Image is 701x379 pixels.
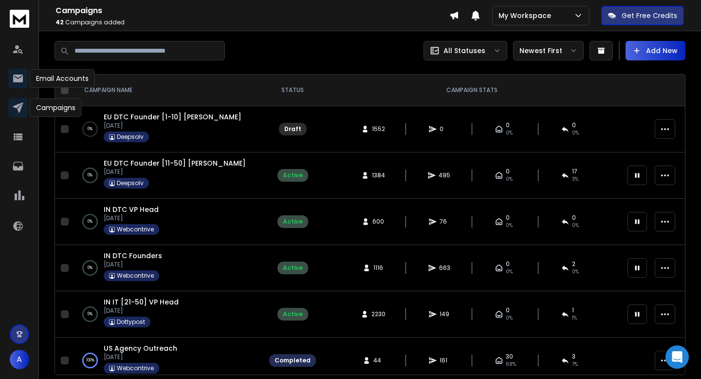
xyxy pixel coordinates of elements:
button: Get Free Credits [601,6,684,25]
p: [DATE] [104,261,162,268]
a: IN DTC VP Head [104,205,159,214]
p: Dottypost [117,318,145,326]
span: 3 [572,353,575,360]
p: 0 % [88,217,92,227]
th: CAMPAIGN NAME [73,75,263,106]
p: My Workspace [498,11,555,20]
span: 0 [440,125,449,133]
a: EU DTC Founder [11-50] [PERSON_NAME] [104,158,246,168]
div: Active [283,310,303,318]
p: Campaigns added [55,19,449,26]
p: 0 % [88,171,92,180]
div: Campaigns [30,98,82,117]
span: 1552 [372,125,385,133]
span: 3 % [572,175,578,183]
span: 0 [572,214,576,222]
a: IN IT [21-50] VP Head [104,297,179,307]
span: 17 [572,168,577,175]
th: STATUS [263,75,322,106]
span: 663 [439,264,450,272]
td: 0%IN DTC VP Head[DATE]Webcontrive [73,199,263,245]
p: [DATE] [104,122,241,130]
p: Get Free Credits [622,11,677,20]
span: 44 [373,357,383,364]
button: A [10,350,29,369]
span: 0 % [506,222,513,229]
p: [DATE] [104,168,246,176]
p: Deepsolv [117,179,144,187]
a: IN DTC Founders [104,251,162,261]
div: Active [283,218,303,226]
span: 0 [506,214,510,222]
div: Email Accounts [30,69,95,88]
div: Completed [275,357,311,364]
span: 30 [506,353,513,360]
span: 1116 [373,264,383,272]
div: Draft [284,125,301,133]
span: 0 % [572,222,579,229]
span: 2230 [371,310,386,318]
p: [DATE] [104,353,177,361]
div: Active [283,264,303,272]
span: 7 % [572,360,578,368]
a: EU DTC Founder [1-10] [PERSON_NAME] [104,112,241,122]
p: Webcontrive [117,272,154,280]
td: 0%EU DTC Founder [11-50] [PERSON_NAME][DATE]Deepsolv [73,152,263,199]
span: 0 % [572,268,579,276]
th: CAMPAIGN STATS [322,75,622,106]
td: 0%IN DTC Founders[DATE]Webcontrive [73,245,263,291]
p: [DATE] [104,214,159,222]
span: 149 [440,310,449,318]
p: 0 % [88,309,92,319]
span: 0 [506,121,510,129]
span: 2 [572,260,575,268]
p: Deepsolv [117,133,144,141]
button: Add New [626,41,685,60]
p: 0 % [88,124,92,134]
span: 42 [55,18,64,26]
div: Active [283,171,303,179]
span: 161 [440,357,449,364]
p: 100 % [86,356,94,365]
span: 0 [506,306,510,314]
p: 0 % [88,263,92,273]
button: Newest First [513,41,584,60]
td: 0%EU DTC Founder [1-10] [PERSON_NAME][DATE]Deepsolv [73,106,263,152]
span: 68 % [506,360,516,368]
p: Webcontrive [117,226,154,233]
p: [DATE] [104,307,179,315]
span: 0 % [506,175,513,183]
p: All Statuses [443,46,485,56]
span: 0 [506,260,510,268]
span: 1 [572,306,574,314]
span: 0 [572,121,576,129]
span: 0 % [506,314,513,322]
td: 0%IN IT [21-50] VP Head[DATE]Dottypost [73,291,263,338]
img: logo [10,10,29,28]
h1: Campaigns [55,5,449,17]
span: 0% [572,129,579,137]
span: 1384 [372,171,385,179]
span: 76 [440,218,449,226]
span: 1 % [572,314,577,322]
span: 0% [506,129,513,137]
span: 495 [439,171,450,179]
a: US Agency Outreach [104,343,177,353]
p: Webcontrive [117,364,154,372]
span: 0 % [506,268,513,276]
span: 0 [506,168,510,175]
span: 600 [372,218,384,226]
div: Open Intercom Messenger [665,345,689,369]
